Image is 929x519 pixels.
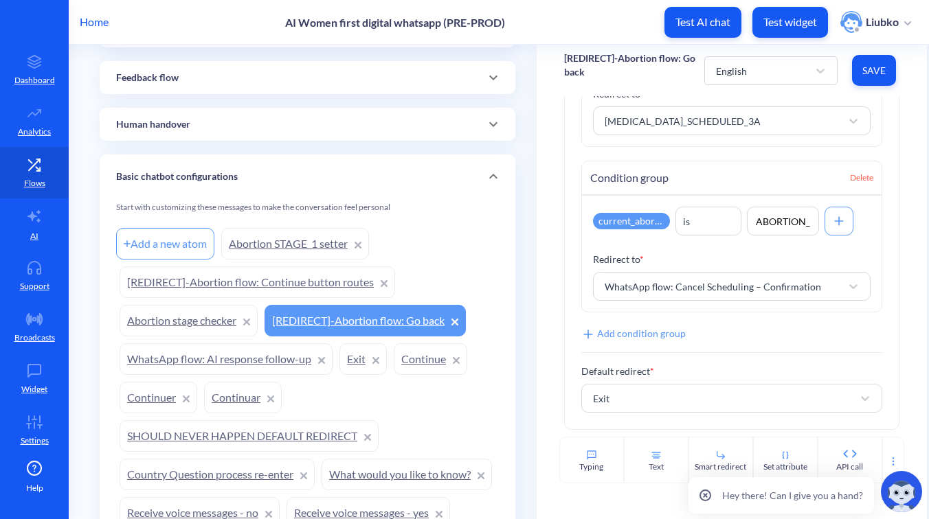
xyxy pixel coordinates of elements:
[752,7,828,38] button: Test widget
[116,71,179,85] p: Feedback flow
[116,228,214,259] div: Add a new atom
[763,15,817,29] p: Test widget
[100,154,515,198] div: Basic chatbot configurations
[593,252,871,266] p: Redirect to
[850,172,873,184] span: Delete
[836,461,863,473] div: API call
[265,305,466,336] a: [REDIRECT]-Abortion flow: Go back
[285,16,505,29] p: AI Women first digital whatsapp (PRE-PROD)
[21,435,49,447] p: Settings
[80,14,109,30] p: Home
[675,15,730,29] p: Test AI chat
[593,213,670,229] div: current_abortion_step
[120,343,333,375] a: WhatsApp flow: AI response follow-up
[881,471,922,512] img: copilot-icon.svg
[100,61,515,94] div: Feedback flow
[116,170,238,184] p: Basic chatbot configurations
[204,382,282,413] a: Continuar
[116,201,499,224] div: Start with customizing these messages to make the conversation feel personal
[664,7,741,38] button: Test AI chat
[605,279,821,294] div: WhatsApp flow: Cancel Scheduling – Confirmation
[120,459,315,490] a: Country Question process re-enter
[120,382,197,413] a: Continuer
[564,51,704,79] p: [REDIRECT]-Abortion flow: Go back
[221,228,369,259] a: Abortion STAGE_1 setter
[581,364,882,378] p: Default redirect
[605,114,761,128] div: [MEDICAL_DATA]_SCHEDULED_3A
[116,117,190,132] p: Human handover
[100,108,515,141] div: Human handover
[722,488,863,503] p: Hey there! Can I give you a hand?
[14,74,55,86] p: Dashboard
[579,461,603,473] div: Typing
[120,420,379,452] a: SHOULD NEVER HAPPEN DEFAULT REDIRECT
[683,214,690,229] div: is
[695,461,746,473] div: Smart redirect
[24,177,45,189] p: Flows
[840,11,862,33] img: user photo
[863,64,885,78] span: Save
[20,280,49,292] p: Support
[120,305,258,336] a: Abortion stage checker
[120,266,395,298] a: [REDIRECT]-Abortion flow: Continue button routes
[763,461,807,473] div: Set attribute
[866,14,899,30] p: Liubko
[18,126,51,138] p: Analytics
[852,55,896,86] button: Save
[747,207,819,235] input: Value
[833,10,918,34] button: user photoLiubko
[590,170,669,186] span: Condition group
[716,63,747,78] div: English
[14,332,55,344] p: Broadcasts
[593,391,609,406] div: Exit
[26,482,43,494] span: Help
[322,459,492,490] a: What would you like to know?
[394,343,467,375] a: Continue
[649,461,664,473] div: Text
[581,327,686,339] span: Add condition group
[339,343,387,375] a: Exit
[30,230,38,242] p: AI
[21,383,47,395] p: Widget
